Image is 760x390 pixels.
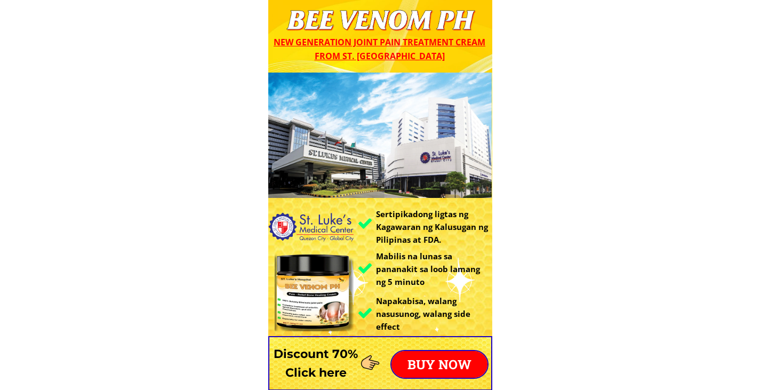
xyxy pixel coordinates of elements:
[376,295,492,333] h3: Napakabisa, walang nasusunog, walang side effect
[376,208,494,246] h3: Sertipikadong ligtas ng Kagawaran ng Kalusugan ng Pilipinas at FDA.
[376,250,489,288] h3: Mabilis na lunas sa pananakit sa loob lamang ng 5 minuto
[268,345,364,382] h3: Discount 70% Click here
[274,36,485,62] span: New generation joint pain treatment cream from St. [GEOGRAPHIC_DATA]
[391,351,487,378] p: BUY NOW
